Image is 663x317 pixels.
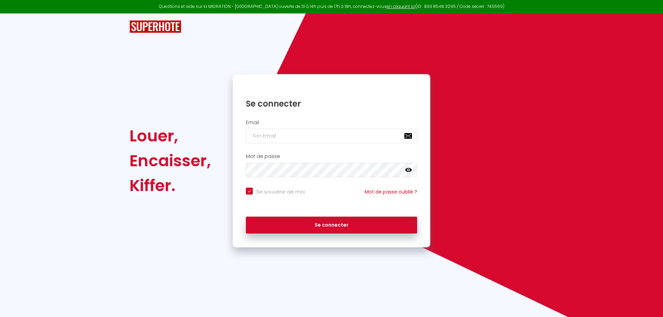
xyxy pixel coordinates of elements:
div: Louer, [129,123,211,148]
a: en cliquant ici [387,3,415,9]
img: SuperHote logo [129,20,181,33]
a: Mot de passe oublié ? [365,188,417,195]
div: Encaisser, [129,148,211,173]
input: Ton Email [246,129,417,143]
h1: Se connecter [246,98,417,109]
h2: Email [246,120,417,126]
h2: Mot de passe [246,153,417,159]
div: Kiffer. [129,173,211,198]
button: Se connecter [246,217,417,234]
